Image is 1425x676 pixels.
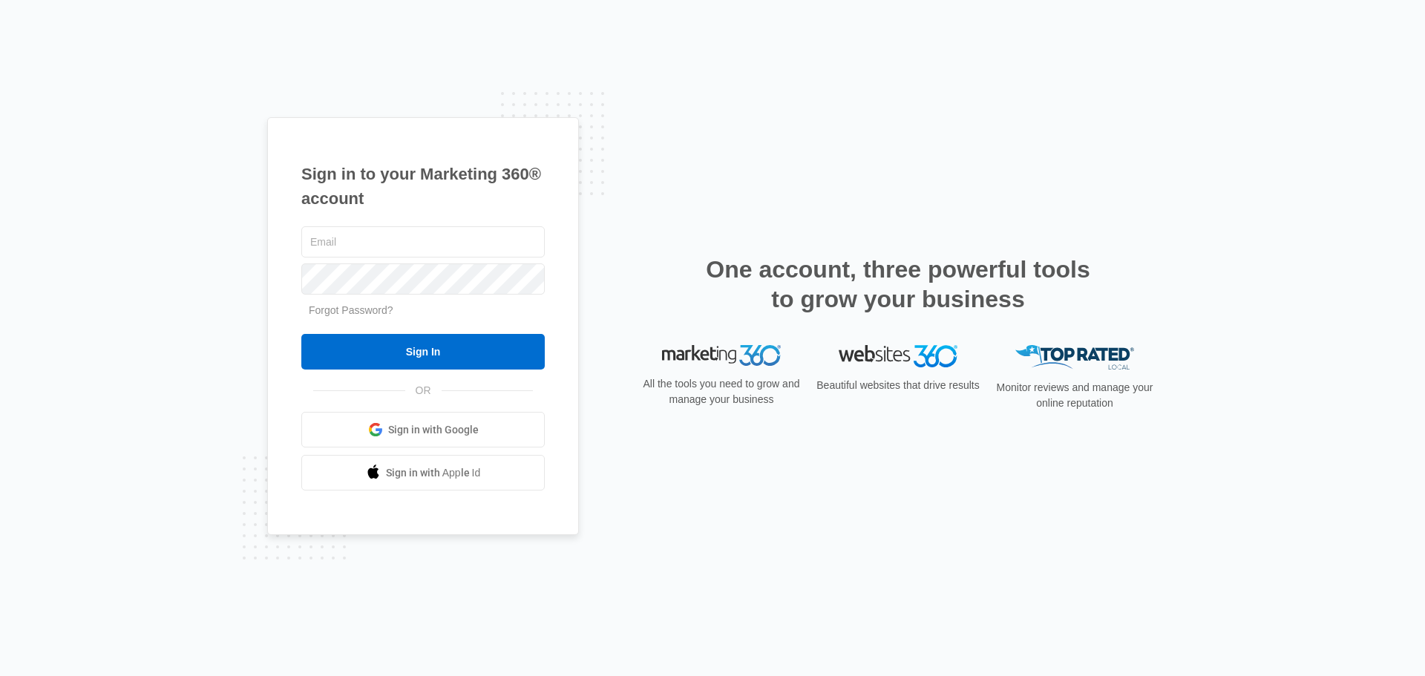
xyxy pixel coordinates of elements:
[992,380,1158,411] p: Monitor reviews and manage your online reputation
[815,378,981,393] p: Beautiful websites that drive results
[301,226,545,257] input: Email
[301,412,545,447] a: Sign in with Google
[386,465,481,481] span: Sign in with Apple Id
[388,422,479,438] span: Sign in with Google
[662,345,781,366] img: Marketing 360
[1015,345,1134,370] img: Top Rated Local
[301,455,545,490] a: Sign in with Apple Id
[301,334,545,370] input: Sign In
[301,162,545,211] h1: Sign in to your Marketing 360® account
[839,345,957,367] img: Websites 360
[309,304,393,316] a: Forgot Password?
[701,255,1095,314] h2: One account, three powerful tools to grow your business
[638,376,805,407] p: All the tools you need to grow and manage your business
[405,383,442,398] span: OR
